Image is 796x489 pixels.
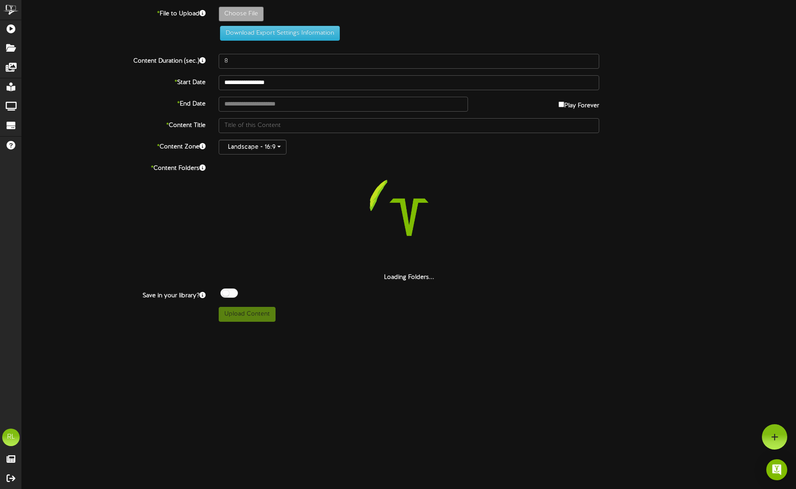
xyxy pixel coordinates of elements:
[15,7,212,18] label: File to Upload
[559,102,564,107] input: Play Forever
[15,75,212,87] label: Start Date
[15,161,212,173] label: Content Folders
[220,26,340,41] button: Download Export Settings Information
[2,429,20,446] div: RL
[15,118,212,130] label: Content Title
[219,140,286,155] button: Landscape - 16:9
[766,459,787,480] div: Open Intercom Messenger
[219,118,599,133] input: Title of this Content
[15,54,212,66] label: Content Duration (sec.)
[216,30,340,36] a: Download Export Settings Information
[15,288,212,300] label: Save in your library?
[219,307,276,322] button: Upload Content
[559,97,599,110] label: Play Forever
[384,274,434,281] strong: Loading Folders...
[15,140,212,151] label: Content Zone
[353,161,465,273] img: loading-spinner-3.png
[15,97,212,109] label: End Date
